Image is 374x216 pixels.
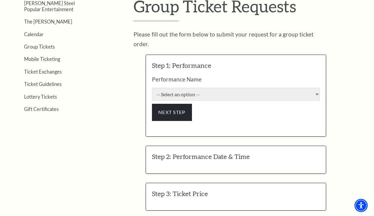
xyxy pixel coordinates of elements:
[24,69,62,75] a: Ticket Exchanges
[152,88,320,101] select: Performance Name
[354,199,368,212] div: Accessibility Menu
[24,0,75,12] a: [PERSON_NAME] Steel Popular Entertainment
[24,31,44,37] a: Calendar
[152,104,192,121] button: NEXT STEP
[24,56,60,62] a: Mobile Ticketing
[152,152,320,161] h3: Step 2: Performance Date & Time
[152,189,320,199] h3: Step 3: Ticket Price
[152,76,202,83] label: Performance Name
[24,19,72,24] a: The [PERSON_NAME]
[24,44,55,49] a: Group Tickets
[24,94,57,100] a: Lottery Tickets
[24,81,62,87] a: Ticket Guidelines
[24,106,59,112] a: Gift Certificates
[152,61,320,70] h3: Step 1: Performance
[134,30,329,49] p: Please fill out the form below to submit your request for a group ticket order.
